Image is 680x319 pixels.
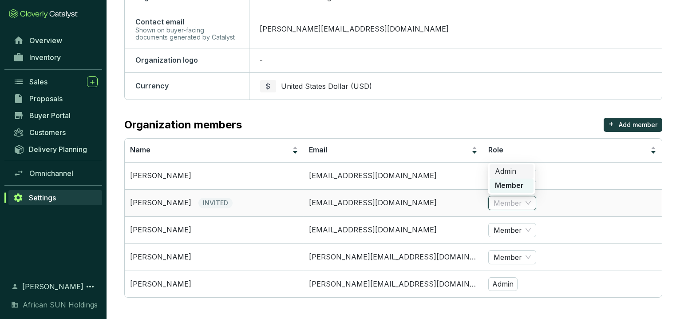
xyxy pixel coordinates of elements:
a: Customers [9,125,102,140]
button: +Add member [604,118,662,132]
span: Overview [29,36,62,45]
span: Organization logo [135,56,198,64]
a: Proposals [9,91,102,106]
span: Currency [135,81,169,90]
td: keith@africansunholdings.com [304,243,482,271]
td: ldv@africansunholdings.com [304,216,482,243]
span: Member [494,251,531,264]
div: Member [495,181,528,191]
div: Member [490,179,534,193]
span: INVITED [198,198,233,208]
span: Name [130,145,150,154]
a: Omnichannel [9,166,102,181]
div: Shown on buyer-facing documents generated by Catalyst [135,27,238,41]
span: $ [265,81,270,92]
span: Member [494,196,531,210]
span: Member [494,223,531,237]
p: + [609,118,614,130]
p: [PERSON_NAME] [130,171,191,181]
span: - [260,56,263,64]
div: Contact email [135,17,238,27]
span: Role [488,145,503,154]
span: Email [309,145,327,154]
td: darryl@africansunholdings.com [304,271,482,298]
p: [PERSON_NAME] [130,198,191,208]
p: Add member [619,120,657,129]
span: Delivery Planning [29,145,87,154]
div: Admin [490,164,534,179]
a: Overview [9,33,102,48]
span: Omnichannel [29,169,73,178]
span: Inventory [29,53,61,62]
p: Admin [488,277,518,291]
p: [PERSON_NAME] [130,225,191,235]
a: Sales [9,74,102,89]
a: Buyer Portal [9,108,102,123]
a: Settings [8,190,102,205]
span: Settings [29,193,56,202]
a: Inventory [9,50,102,65]
td: rw@africansunholdings.com [304,189,482,216]
span: African SUN Holdings [23,299,98,310]
a: Delivery Planning [9,142,102,156]
p: [PERSON_NAME] [130,252,191,262]
span: Buyer Portal [29,111,71,120]
div: Admin [495,167,528,176]
p: [PERSON_NAME] [130,279,191,289]
p: Organization members [124,118,242,132]
td: tb@africansunholdings.com [304,162,482,189]
span: Sales [29,77,47,86]
span: Proposals [29,94,63,103]
span: United States Dollar (USD) [281,82,372,91]
span: [PERSON_NAME] [22,281,83,292]
span: Customers [29,128,66,137]
span: [PERSON_NAME][EMAIL_ADDRESS][DOMAIN_NAME] [260,24,449,33]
